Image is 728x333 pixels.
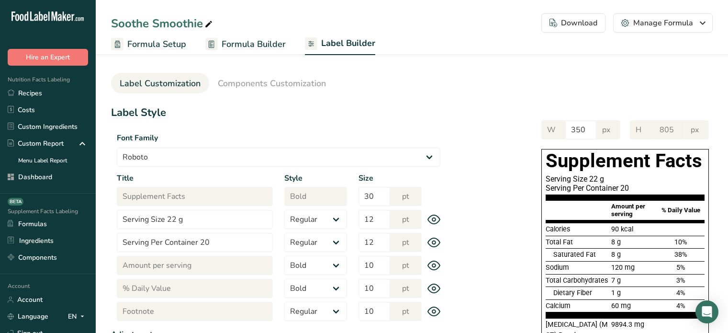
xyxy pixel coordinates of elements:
span: Saturated Fat [553,251,596,259]
input: 10 [358,256,390,275]
span: 60 mg [611,302,631,310]
span: 4% [676,289,685,297]
a: Label Builder [305,33,375,56]
input: Serving Size 22 g [117,210,273,229]
span: Calcium [546,302,571,310]
button: Manage Formula [613,13,713,33]
div: Serving Per Container 20 [546,184,705,193]
span: 8 g [611,238,621,246]
a: Formula Setup [111,34,186,55]
span: 38% [674,251,687,259]
input: 10 [358,279,390,298]
div: Custom Report [8,138,64,149]
span: Amount per serving [611,203,645,218]
span: 120 mg [611,264,635,272]
input: 10 [358,302,390,321]
span: % Daily Value [661,207,700,214]
label: Size [358,172,421,184]
label: Style [284,172,347,184]
span: Total Carbohydrates [546,276,608,285]
a: Formula Builder [205,34,286,55]
h1: Supplement Facts [546,149,705,172]
span: 10% [674,238,687,246]
span: Calories [546,225,570,233]
span: Formula Setup [127,38,186,51]
span: 9894.3 mg [611,321,644,329]
span: Total Fat [546,238,573,246]
h1: Label Style [111,105,446,121]
div: Soothe Smoothie [111,15,214,32]
button: Download [541,13,605,33]
button: Hire an Expert [8,49,88,66]
input: 12 [358,233,390,252]
div: Open Intercom Messenger [695,300,718,323]
label: Font Family [117,132,440,144]
span: 3% [676,276,685,285]
div: EN [68,311,88,322]
span: Sodium [546,264,569,272]
span: Formula Builder [222,38,286,51]
input: Serving Per Container 20 [117,233,273,252]
span: 1 g [611,289,621,297]
span: 8 g [611,251,621,259]
span: Dietary Fiber [553,289,592,297]
span: Label Builder [321,37,375,50]
span: 4% [676,302,685,310]
div: Download [549,17,597,29]
input: 12 [358,210,390,229]
label: Title [117,172,273,184]
div: Manage Formula [621,17,705,29]
input: 30 [358,187,390,206]
div: Serving Size 22 g [546,174,705,184]
span: 7 g [611,276,621,285]
span: Components Customization [218,77,326,90]
div: BETA [8,198,23,206]
a: Language [8,308,48,325]
span: 90 kcal [611,225,633,233]
span: 5% [676,264,685,272]
span: Label Customization [120,77,201,90]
